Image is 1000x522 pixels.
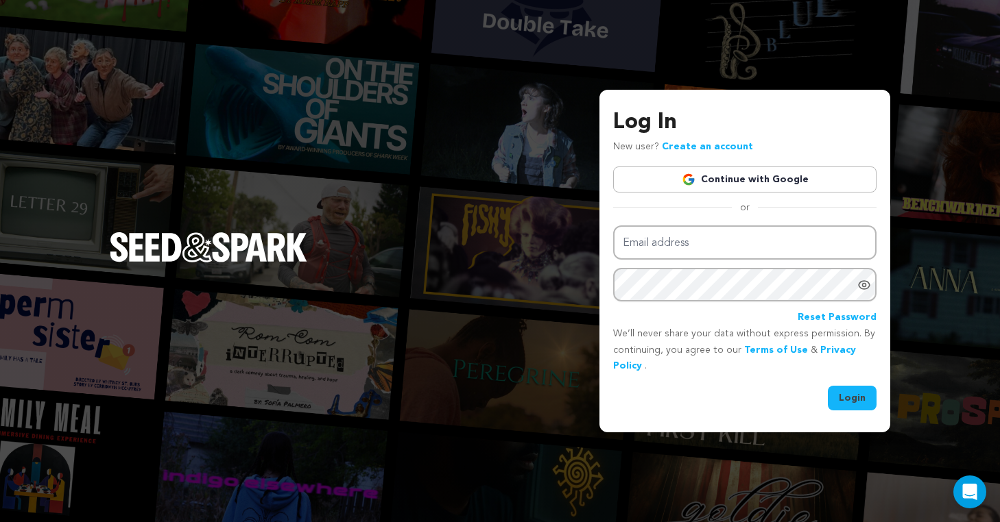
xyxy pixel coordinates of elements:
[662,142,753,151] a: Create an account
[613,166,877,192] a: Continue with Google
[682,173,695,186] img: Google logo
[828,386,877,410] button: Login
[857,278,871,292] a: Show password as plain text. Warning: this will display your password on the screen.
[744,345,808,355] a: Terms of Use
[613,326,877,375] p: We’ll never share your data without express permission. By continuing, you agree to our & .
[110,232,307,290] a: Seed&Spark Homepage
[613,225,877,260] input: Email address
[953,475,986,508] div: Open Intercom Messenger
[613,139,753,156] p: New user?
[110,232,307,262] img: Seed&Spark Logo
[798,310,877,326] a: Reset Password
[613,106,877,139] h3: Log In
[732,201,758,214] span: or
